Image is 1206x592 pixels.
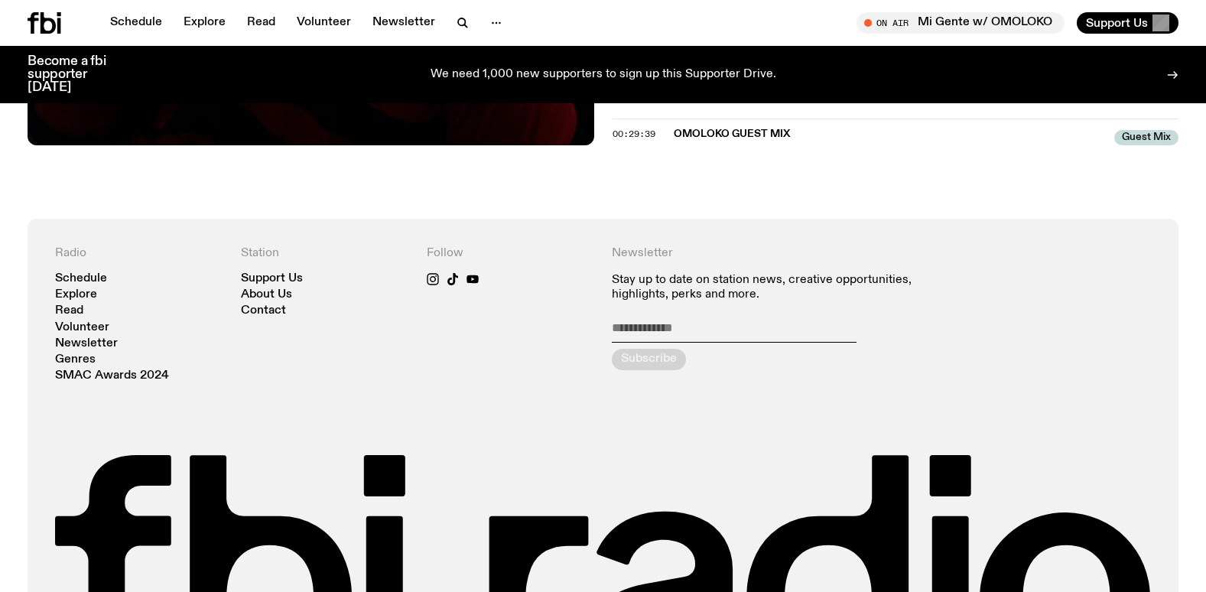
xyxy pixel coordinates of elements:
[55,305,83,317] a: Read
[55,322,109,333] a: Volunteer
[613,128,655,140] span: 00:29:39
[55,338,118,350] a: Newsletter
[241,289,292,301] a: About Us
[612,349,686,370] button: Subscribe
[1114,130,1178,145] span: Guest Mix
[101,12,171,34] a: Schedule
[613,130,655,138] button: 00:29:39
[174,12,235,34] a: Explore
[363,12,444,34] a: Newsletter
[612,246,965,261] h4: Newsletter
[28,55,125,94] h3: Become a fbi supporter [DATE]
[427,246,594,261] h4: Follow
[431,68,776,82] p: We need 1,000 new supporters to sign up this Supporter Drive.
[238,12,284,34] a: Read
[241,273,303,285] a: Support Us
[288,12,360,34] a: Volunteer
[857,12,1065,34] button: On AirMi Gente w/ OMOLOKO
[55,370,169,382] a: SMAC Awards 2024
[241,246,408,261] h4: Station
[1077,12,1178,34] button: Support Us
[612,273,965,302] p: Stay up to date on station news, creative opportunities, highlights, perks and more.
[55,273,107,285] a: Schedule
[241,305,286,317] a: Contact
[55,289,97,301] a: Explore
[674,127,1106,141] span: OMOLOKO GUEST MIX
[1086,16,1148,30] span: Support Us
[55,246,223,261] h4: Radio
[55,354,96,366] a: Genres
